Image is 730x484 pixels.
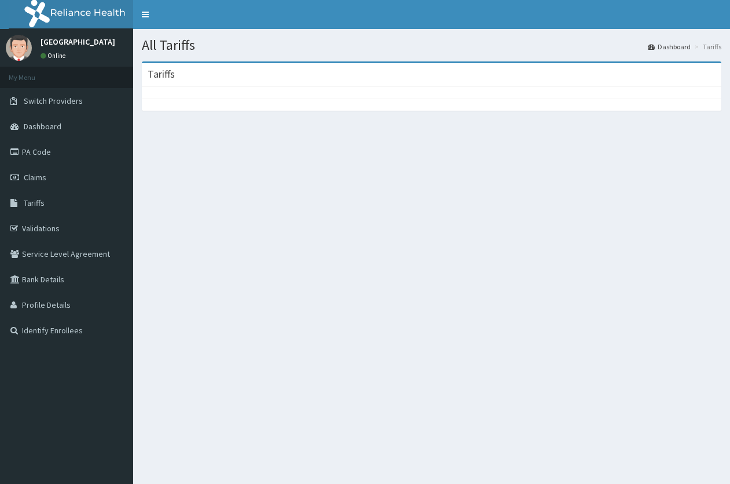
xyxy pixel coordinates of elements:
h1: All Tariffs [142,38,721,53]
span: Switch Providers [24,96,83,106]
span: Tariffs [24,198,45,208]
a: Dashboard [648,42,691,52]
h3: Tariffs [148,69,175,79]
img: User Image [6,35,32,61]
a: Online [41,52,68,60]
span: Dashboard [24,121,61,132]
li: Tariffs [692,42,721,52]
span: Claims [24,172,46,183]
p: [GEOGRAPHIC_DATA] [41,38,115,46]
